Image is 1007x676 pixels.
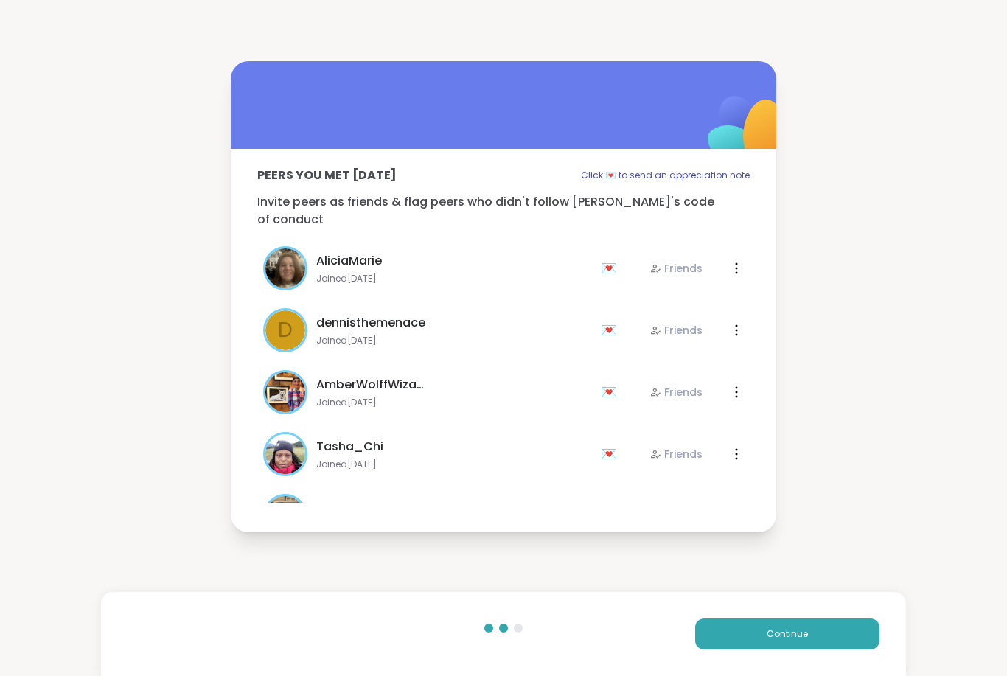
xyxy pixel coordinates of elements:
[316,438,383,456] span: Tasha_Chi
[767,627,808,641] span: Continue
[257,193,750,229] p: Invite peers as friends & flag peers who didn't follow [PERSON_NAME]'s code of conduct
[265,248,305,288] img: AliciaMarie
[601,380,623,404] div: 💌
[581,167,750,184] p: Click 💌 to send an appreciation note
[316,335,592,346] span: Joined [DATE]
[316,376,427,394] span: AmberWolffWizard
[673,58,820,204] img: ShareWell Logomark
[316,500,427,518] span: Jill_LadyOfTheMountain
[649,323,703,338] div: Friends
[601,257,623,280] div: 💌
[649,447,703,461] div: Friends
[265,434,305,474] img: Tasha_Chi
[601,442,623,466] div: 💌
[316,459,592,470] span: Joined [DATE]
[649,385,703,400] div: Friends
[601,318,623,342] div: 💌
[316,252,382,270] span: AliciaMarie
[316,273,592,285] span: Joined [DATE]
[316,397,592,408] span: Joined [DATE]
[316,314,425,332] span: dennisthemenace
[257,167,397,184] p: Peers you met [DATE]
[278,315,293,346] span: d
[265,496,305,536] img: Jill_LadyOfTheMountain
[265,372,305,412] img: AmberWolffWizard
[695,618,879,649] button: Continue
[649,261,703,276] div: Friends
